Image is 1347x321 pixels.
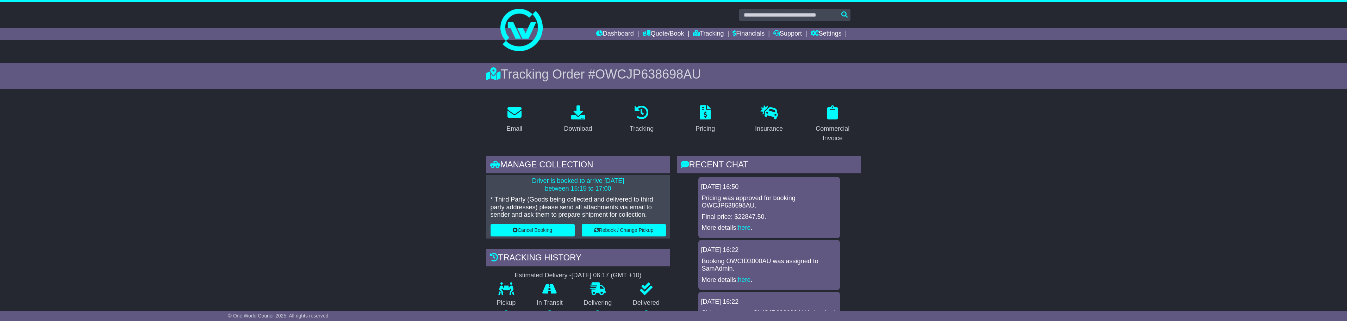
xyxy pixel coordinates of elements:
p: * Third Party (Goods being collected and delivered to third party addresses) please send all atta... [491,196,666,219]
div: Tracking [630,124,654,134]
a: here [738,276,751,283]
div: Commercial Invoice [809,124,856,143]
p: More details: . [702,276,836,284]
p: Pickup [486,299,526,307]
div: Manage collection [486,156,670,175]
span: © One World Courier 2025. All rights reserved. [228,313,330,319]
button: Cancel Booking [491,224,575,236]
div: Tracking history [486,249,670,268]
p: More details: . [702,224,836,232]
p: In Transit [526,299,573,307]
a: Tracking [693,28,724,40]
a: Insurance [750,103,787,136]
div: Download [564,124,592,134]
p: Booking OWCID3000AU was assigned to SamAdmin. [702,258,836,273]
p: Delivering [573,299,623,307]
p: Driver is booked to arrive [DATE] between 15:15 to 17:00 [491,177,666,192]
p: Delivered [622,299,670,307]
div: Pricing [696,124,715,134]
a: Email [502,103,527,136]
a: Tracking [625,103,658,136]
div: Insurance [755,124,783,134]
div: Email [506,124,522,134]
a: Support [773,28,802,40]
div: [DATE] 16:22 [701,298,837,306]
div: [DATE] 16:50 [701,183,837,191]
p: Pricing was approved for booking OWCJP638698AU. [702,195,836,210]
div: RECENT CHAT [677,156,861,175]
a: Dashboard [596,28,634,40]
a: Commercial Invoice [804,103,861,146]
button: Rebook / Change Pickup [582,224,666,236]
a: Pricing [691,103,719,136]
div: [DATE] 06:17 (GMT +10) [572,272,642,279]
p: Final price: $22847.50. [702,213,836,221]
span: OWCJP638698AU [595,67,701,81]
div: Tracking Order # [486,67,861,82]
div: Estimated Delivery - [486,272,670,279]
a: Settings [811,28,842,40]
div: [DATE] 16:22 [701,246,837,254]
a: Quote/Book [642,28,684,40]
a: Financials [732,28,765,40]
a: here [738,224,751,231]
a: Download [559,103,597,136]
